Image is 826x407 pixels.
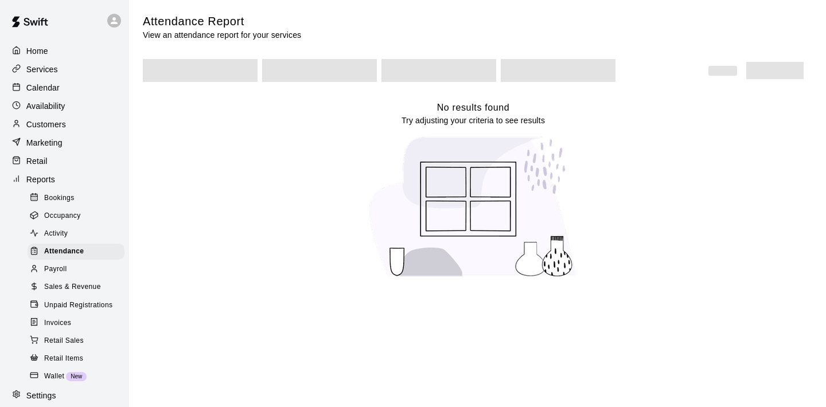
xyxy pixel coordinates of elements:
[44,281,101,293] span: Sales & Revenue
[44,300,112,311] span: Unpaid Registrations
[402,115,545,126] p: Try adjusting your criteria to see results
[26,82,60,93] p: Calendar
[28,226,124,242] div: Activity
[9,134,120,151] a: Marketing
[28,279,124,295] div: Sales & Revenue
[9,61,120,78] a: Services
[26,155,48,167] p: Retail
[26,119,66,130] p: Customers
[28,225,129,243] a: Activity
[28,244,124,260] div: Attendance
[9,42,120,60] a: Home
[28,367,129,385] a: WalletNew
[9,152,120,170] a: Retail
[44,335,84,347] span: Retail Sales
[44,246,84,257] span: Attendance
[26,64,58,75] p: Services
[28,261,124,277] div: Payroll
[28,296,129,314] a: Unpaid Registrations
[44,353,83,365] span: Retail Items
[143,29,301,41] p: View an attendance report for your services
[26,45,48,57] p: Home
[26,137,63,148] p: Marketing
[44,264,67,275] span: Payroll
[44,210,81,222] span: Occupancy
[44,193,75,204] span: Bookings
[143,14,301,29] h5: Attendance Report
[28,261,129,279] a: Payroll
[28,208,124,224] div: Occupancy
[28,189,129,207] a: Bookings
[28,279,129,296] a: Sales & Revenue
[28,207,129,225] a: Occupancy
[28,333,124,349] div: Retail Sales
[44,371,64,382] span: Wallet
[9,171,120,188] a: Reports
[28,298,124,314] div: Unpaid Registrations
[26,174,55,185] p: Reports
[28,315,124,331] div: Invoices
[9,116,120,133] a: Customers
[9,79,120,96] a: Calendar
[44,318,71,329] span: Invoices
[28,243,129,261] a: Attendance
[26,100,65,112] p: Availability
[66,373,87,379] span: New
[28,350,129,367] a: Retail Items
[28,351,124,367] div: Retail Items
[9,97,120,115] a: Availability
[9,387,120,404] a: Settings
[359,126,588,287] img: No results found
[28,314,129,332] a: Invoices
[437,100,510,115] h6: No results found
[44,228,68,240] span: Activity
[28,369,124,385] div: WalletNew
[26,390,56,401] p: Settings
[28,332,129,350] a: Retail Sales
[28,190,124,206] div: Bookings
